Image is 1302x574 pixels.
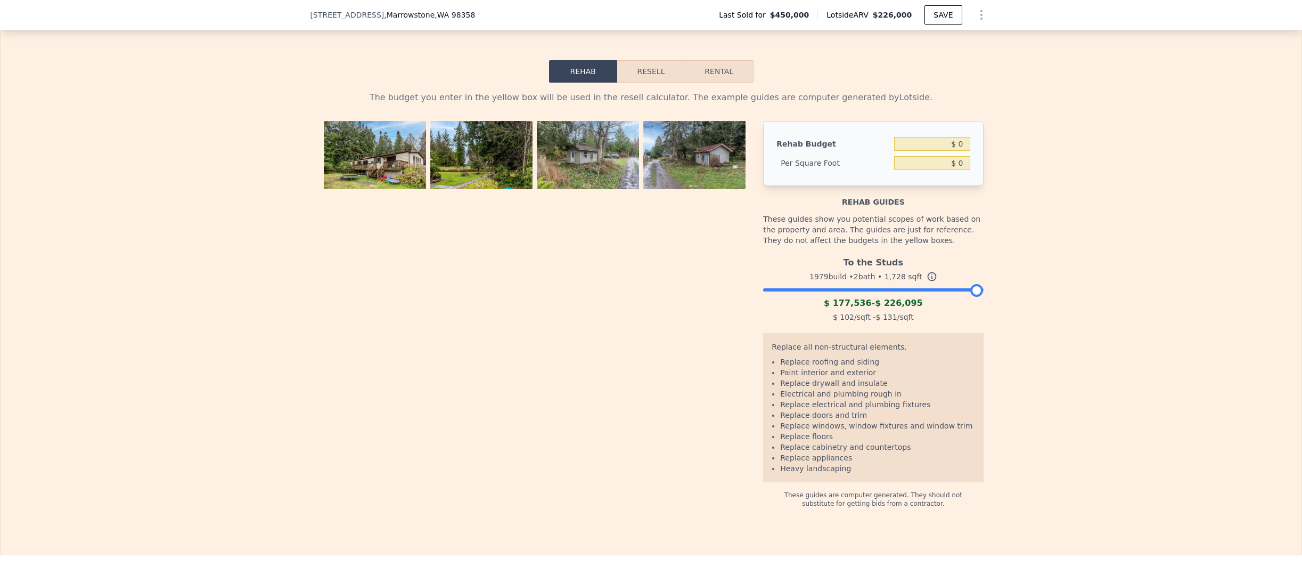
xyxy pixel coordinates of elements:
li: Paint interior and exterior [780,367,975,378]
span: $ 226,095 [875,298,923,308]
button: Rehab [549,60,617,83]
img: Property Photo 2 [430,121,533,189]
div: These guides are computer generated. They should not substitute for getting bids from a contractor. [763,482,983,508]
button: SAVE [924,5,962,25]
img: Property Photo 3 [537,121,639,189]
span: [STREET_ADDRESS] [310,10,384,20]
img: Property Photo 1 [324,121,426,189]
span: $ 177,536 [824,298,872,308]
span: $ 102 [833,313,854,321]
span: Lotside ARV [826,10,872,20]
button: Show Options [971,4,992,26]
li: Replace cabinetry and countertops [780,442,975,452]
div: To the Studs [763,252,983,269]
div: Replace all non-structural elements. [772,342,975,357]
span: 1,728 [885,272,906,281]
li: Heavy landscaping [780,463,975,474]
span: Last Sold for [719,10,770,20]
div: Rehab guides [763,186,983,207]
span: , Marrowstone [384,10,475,20]
span: $ 131 [876,313,897,321]
li: Replace roofing and siding [780,357,975,367]
li: Electrical and plumbing rough in [780,389,975,399]
span: , WA 98358 [435,11,475,19]
div: Rehab Budget [776,134,890,153]
div: - [763,297,983,310]
li: Replace doors and trim [780,410,975,421]
li: Replace appliances [780,452,975,463]
img: Property Photo 4 [643,121,746,189]
div: Per Square Foot [776,153,890,173]
li: Replace drywall and insulate [780,378,975,389]
div: The budget you enter in the yellow box will be used in the resell calculator. The example guides ... [319,91,984,104]
li: Replace electrical and plumbing fixtures [780,399,975,410]
div: 1979 build • 2 bath • sqft [763,269,983,284]
button: Rental [685,60,753,83]
span: $450,000 [770,10,809,20]
span: $226,000 [873,11,912,19]
li: Replace windows, window fixtures and window trim [780,421,975,431]
div: /sqft - /sqft [763,310,983,325]
li: Replace floors [780,431,975,442]
div: These guides show you potential scopes of work based on the property and area. The guides are jus... [763,207,983,252]
button: Resell [617,60,685,83]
